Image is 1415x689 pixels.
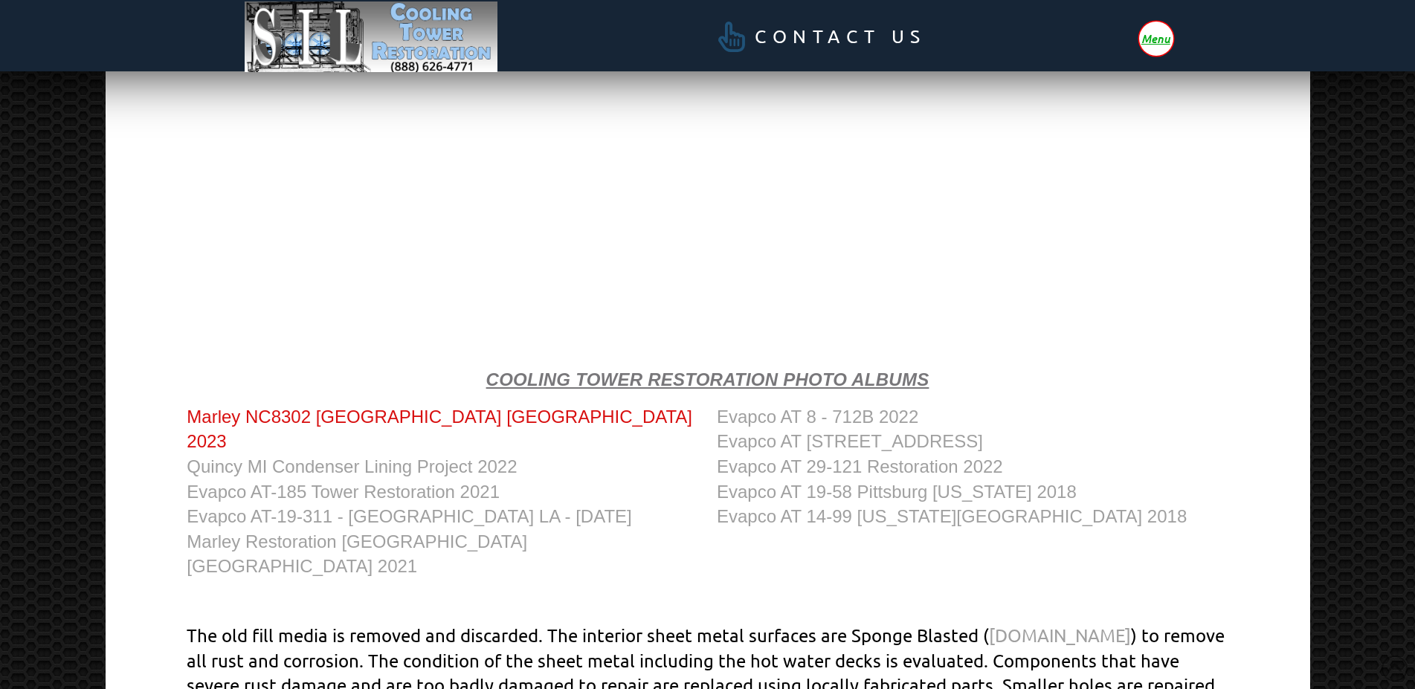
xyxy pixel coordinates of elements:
[486,369,929,389] strong: Cooling Tower Restoration Photo Albums
[187,407,692,452] a: Marley NC8302 [GEOGRAPHIC_DATA] [GEOGRAPHIC_DATA] 2023
[187,456,517,476] a: Quincy MI Condenser Lining Project 2022
[1139,22,1173,56] div: Toggle Off Canvas Content
[245,1,498,73] img: Image
[1382,656,1408,682] a: Back to Top
[1141,33,1170,44] span: Menu
[187,506,631,526] a: Evapco AT-19-311 - [GEOGRAPHIC_DATA] LA - [DATE]
[989,624,1131,646] a: [DOMAIN_NAME]
[717,456,1003,476] a: Evapco AT 29-121 Restoration 2022
[755,28,926,46] span: Contact Us
[689,12,948,62] a: Contact Us
[187,482,500,502] a: Evapco AT-185 Tower Restoration 2021
[717,431,983,451] a: Evapco AT [STREET_ADDRESS]
[717,506,1187,526] a: Evapco AT 14-99 [US_STATE][GEOGRAPHIC_DATA] 2018
[717,407,918,427] a: Evapco AT 8 - 712B 2022
[717,482,1077,502] a: Evapco AT 19-58 Pittsburg [US_STATE] 2018
[187,531,527,577] a: Marley Restoration [GEOGRAPHIC_DATA] [GEOGRAPHIC_DATA] 2021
